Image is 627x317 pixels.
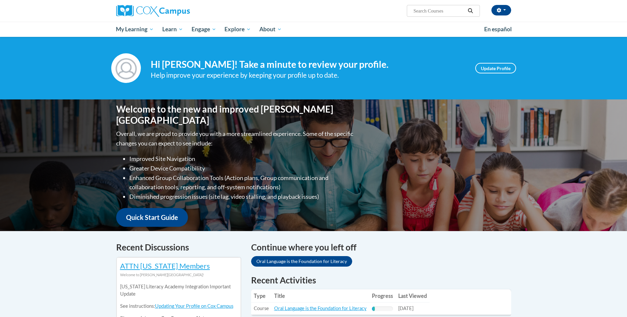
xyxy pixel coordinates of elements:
input: Search Courses [413,7,465,15]
a: Oral Language is the Foundation for Literacy [251,256,352,267]
h4: Hi [PERSON_NAME]! Take a minute to review your profile. [151,59,465,70]
a: Quick Start Guide [116,208,188,227]
span: Engage [192,25,216,33]
a: My Learning [112,22,158,37]
a: Update Profile [475,63,516,73]
h1: Recent Activities [251,274,511,286]
div: Progress, % [372,306,375,311]
span: Explore [224,25,251,33]
div: Main menu [106,22,521,37]
li: Enhanced Group Collaboration Tools (Action plans, Group communication and collaboration tools, re... [129,173,355,192]
th: Last Viewed [396,289,430,303]
a: About [255,22,286,37]
th: Title [272,289,369,303]
span: About [259,25,282,33]
h1: Welcome to the new and improved [PERSON_NAME][GEOGRAPHIC_DATA] [116,104,355,126]
a: ATTN [US_STATE] Members [120,261,210,270]
p: See instructions: [120,303,237,310]
a: En español [480,22,516,36]
div: Help improve your experience by keeping your profile up to date. [151,70,465,81]
button: Account Settings [491,5,511,15]
span: En español [484,26,512,33]
a: Updating Your Profile on Cox Campus [155,303,233,309]
span: My Learning [116,25,154,33]
li: Diminished progression issues (site lag, video stalling, and playback issues) [129,192,355,201]
h4: Recent Discussions [116,241,241,254]
a: Engage [187,22,221,37]
li: Greater Device Compatibility [129,164,355,173]
span: Course [254,305,269,311]
img: Cox Campus [116,5,190,17]
button: Search [465,7,475,15]
a: Cox Campus [116,5,241,17]
div: Welcome to [PERSON_NAME][GEOGRAPHIC_DATA]! [120,271,237,278]
img: Profile Image [111,53,141,83]
h4: Continue where you left off [251,241,511,254]
span: [DATE] [398,305,413,311]
p: Overall, we are proud to provide you with a more streamlined experience. Some of the specific cha... [116,129,355,148]
span: Learn [162,25,183,33]
p: [US_STATE] Literacy Academy Integration Important Update [120,283,237,298]
a: Oral Language is the Foundation for Literacy [274,305,367,311]
th: Progress [369,289,396,303]
th: Type [251,289,272,303]
a: Explore [220,22,255,37]
li: Improved Site Navigation [129,154,355,164]
a: Learn [158,22,187,37]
